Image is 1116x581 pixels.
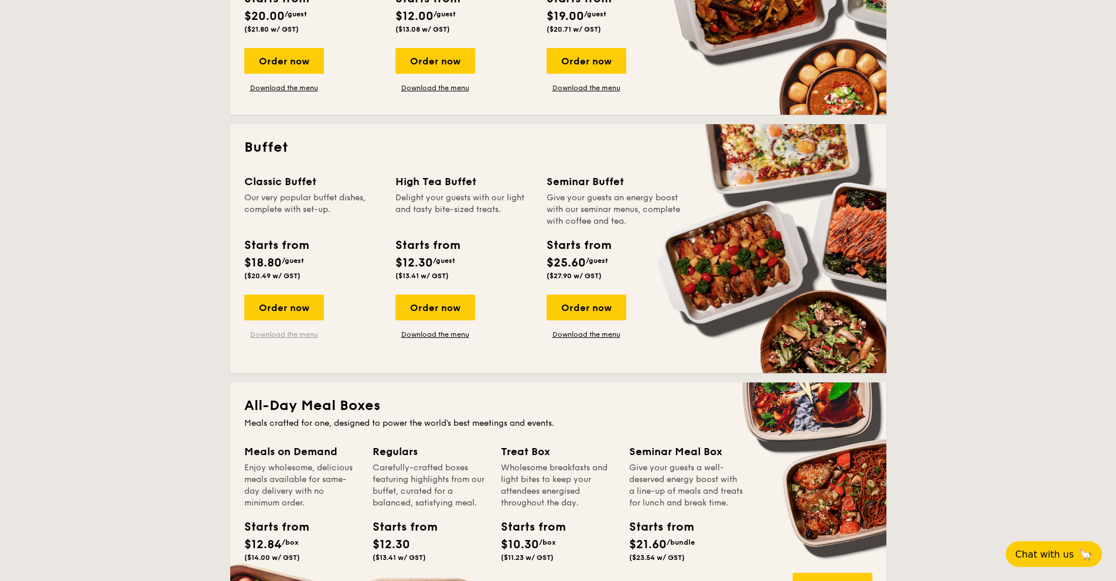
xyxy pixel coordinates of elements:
span: ($20.49 w/ GST) [244,272,301,280]
span: $18.80 [244,256,282,270]
span: $20.00 [244,9,285,23]
div: Seminar Meal Box [629,443,743,460]
span: $12.00 [395,9,434,23]
div: Classic Buffet [244,173,381,190]
span: ($11.23 w/ GST) [501,553,554,562]
span: /guest [434,10,456,18]
div: Order now [244,295,324,320]
span: 🦙 [1079,548,1093,561]
button: Chat with us🦙 [1006,541,1102,567]
a: Download the menu [395,83,475,93]
div: Meals crafted for one, designed to power the world's best meetings and events. [244,418,872,429]
a: Download the menu [244,83,324,93]
span: /guest [282,257,304,265]
div: Starts from [501,518,554,536]
span: /box [539,538,556,546]
span: $21.60 [629,538,667,552]
span: /guest [285,10,307,18]
a: Download the menu [395,330,475,339]
div: Starts from [395,237,459,254]
div: Meals on Demand [244,443,359,460]
span: ($13.41 w/ GST) [373,553,426,562]
div: Order now [547,48,626,74]
span: ($23.54 w/ GST) [629,553,685,562]
div: Treat Box [501,443,615,460]
span: $12.30 [395,256,433,270]
a: Download the menu [547,83,626,93]
span: $19.00 [547,9,584,23]
div: Starts from [244,237,308,254]
div: Give your guests an energy boost with our seminar menus, complete with coffee and tea. [547,192,684,227]
div: Starts from [373,518,425,536]
div: High Tea Buffet [395,173,533,190]
span: $12.84 [244,538,282,552]
span: ($13.08 w/ GST) [395,25,450,33]
div: Order now [244,48,324,74]
div: Order now [547,295,626,320]
span: /box [282,538,299,546]
span: ($27.90 w/ GST) [547,272,602,280]
span: /bundle [667,538,695,546]
span: $10.30 [501,538,539,552]
span: /guest [586,257,608,265]
span: /guest [433,257,455,265]
a: Download the menu [547,330,626,339]
div: Carefully-crafted boxes featuring highlights from our buffet, curated for a balanced, satisfying ... [373,462,487,509]
span: ($21.80 w/ GST) [244,25,299,33]
div: Seminar Buffet [547,173,684,190]
div: Our very popular buffet dishes, complete with set-up. [244,192,381,227]
h2: Buffet [244,138,872,157]
div: Starts from [547,237,610,254]
span: $12.30 [373,538,410,552]
div: Wholesome breakfasts and light bites to keep your attendees energised throughout the day. [501,462,615,509]
div: Delight your guests with our light and tasty bite-sized treats. [395,192,533,227]
a: Download the menu [244,330,324,339]
span: ($13.41 w/ GST) [395,272,449,280]
span: /guest [584,10,606,18]
div: Starts from [244,518,297,536]
div: Order now [395,295,475,320]
span: ($20.71 w/ GST) [547,25,601,33]
span: Chat with us [1015,549,1074,560]
div: Regulars [373,443,487,460]
div: Order now [395,48,475,74]
h2: All-Day Meal Boxes [244,397,872,415]
div: Enjoy wholesome, delicious meals available for same-day delivery with no minimum order. [244,462,359,509]
span: ($14.00 w/ GST) [244,553,300,562]
div: Give your guests a well-deserved energy boost with a line-up of meals and treats for lunch and br... [629,462,743,509]
div: Starts from [629,518,682,536]
span: $25.60 [547,256,586,270]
